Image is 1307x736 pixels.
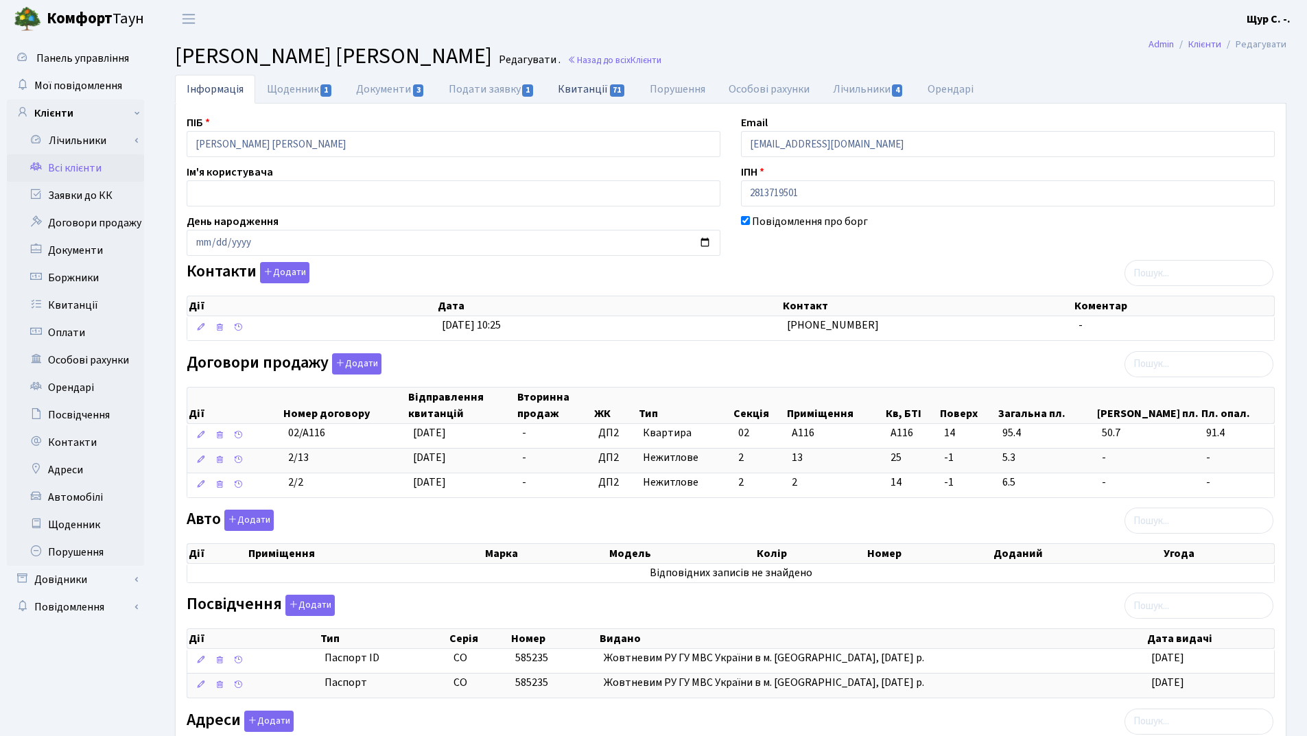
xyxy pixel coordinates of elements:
[510,629,599,648] th: Номер
[891,450,934,466] span: 25
[1125,593,1273,619] input: Пошук...
[638,75,717,104] a: Порушення
[436,296,781,316] th: Дата
[7,401,144,429] a: Посвідчення
[187,544,247,563] th: Дії
[288,475,303,490] span: 2/2
[7,429,144,456] a: Контакти
[631,54,661,67] span: Клієнти
[224,510,274,531] button: Авто
[522,450,526,465] span: -
[598,450,632,466] span: ДП2
[244,711,294,732] button: Адреси
[752,213,868,230] label: Повідомлення про борг
[1200,388,1274,423] th: Пл. опал.
[7,209,144,237] a: Договори продажу
[637,388,732,423] th: Тип
[1102,450,1195,466] span: -
[643,450,727,466] span: Нежитлове
[1206,475,1269,490] span: -
[604,650,924,665] span: Жовтневим РУ ГУ МВС України в м. [GEOGRAPHIC_DATA], [DATE] р.
[1247,11,1291,27] a: Щур С. -.
[787,318,879,333] span: [PHONE_NUMBER]
[221,508,274,532] a: Додати
[1149,37,1174,51] a: Admin
[515,650,548,665] span: 585235
[1073,296,1274,316] th: Коментар
[884,388,939,423] th: Кв, БТІ
[891,475,934,490] span: 14
[522,425,526,440] span: -
[997,388,1096,423] th: Загальна пл.
[413,475,446,490] span: [DATE]
[1079,318,1083,333] span: -
[187,353,381,375] label: Договори продажу
[7,319,144,346] a: Оплати
[413,450,446,465] span: [DATE]
[175,40,492,72] span: [PERSON_NAME] [PERSON_NAME]
[1002,425,1091,441] span: 95.4
[282,388,407,423] th: Номер договору
[7,374,144,401] a: Орендарі
[448,629,510,648] th: Серія
[821,75,916,104] a: Лічильники
[260,262,309,283] button: Контакти
[187,388,282,423] th: Дії
[187,296,436,316] th: Дії
[608,544,755,563] th: Модель
[7,72,144,99] a: Мої повідомлення
[598,629,1146,648] th: Видано
[14,5,41,33] img: logo.png
[7,182,144,209] a: Заявки до КК
[944,450,991,466] span: -1
[643,425,727,441] span: Квартира
[1146,629,1274,648] th: Дата видачі
[604,675,924,690] span: Жовтневим РУ ГУ МВС України в м. [GEOGRAPHIC_DATA], [DATE] р.
[413,425,446,440] span: [DATE]
[1125,709,1273,735] input: Пошук...
[7,484,144,511] a: Автомобілі
[413,84,424,97] span: 3
[1221,37,1286,52] li: Редагувати
[496,54,561,67] small: Редагувати .
[36,51,129,66] span: Панель управління
[786,388,884,423] th: Приміщення
[567,54,661,67] a: Назад до всіхКлієнти
[593,388,637,423] th: ЖК
[288,425,325,440] span: 02/А116
[755,544,866,563] th: Колір
[187,164,273,180] label: Ім'я користувача
[866,544,992,563] th: Номер
[7,566,144,593] a: Довідники
[484,544,608,563] th: Марка
[939,388,997,423] th: Поверх
[1206,450,1269,466] span: -
[1151,650,1184,665] span: [DATE]
[892,84,903,97] span: 4
[285,595,335,616] button: Посвідчення
[282,593,335,617] a: Додати
[1162,544,1274,563] th: Угода
[187,629,319,648] th: Дії
[546,75,637,103] a: Квитанції
[7,45,144,72] a: Панель управління
[643,475,727,490] span: Нежитлове
[187,115,210,131] label: ПІБ
[1102,425,1195,441] span: 50.7
[255,75,344,104] a: Щоденник
[7,456,144,484] a: Адреси
[257,260,309,284] a: Додати
[7,154,144,182] a: Всі клієнти
[1125,351,1273,377] input: Пошук...
[175,75,255,104] a: Інформація
[944,425,991,441] span: 14
[407,388,516,423] th: Відправлення квитанцій
[522,84,533,97] span: 1
[1151,675,1184,690] span: [DATE]
[598,475,632,490] span: ДП2
[47,8,113,29] b: Комфорт
[247,544,484,563] th: Приміщення
[7,511,144,538] a: Щоденник
[598,425,632,441] span: ДП2
[187,213,279,230] label: День народження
